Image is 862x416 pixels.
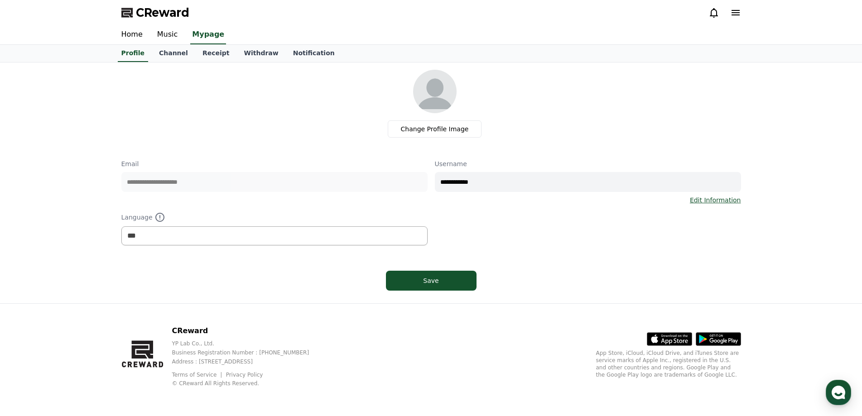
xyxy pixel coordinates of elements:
p: Business Registration Number : [PHONE_NUMBER] [172,349,323,356]
p: YP Lab Co., Ltd. [172,340,323,347]
a: Notification [286,45,342,62]
a: Withdraw [236,45,285,62]
a: Home [114,25,150,44]
p: Email [121,159,428,168]
p: Address : [STREET_ADDRESS] [172,358,323,365]
p: Language [121,212,428,223]
button: Save [386,271,477,291]
img: profile_image [413,70,457,113]
a: Receipt [195,45,237,62]
a: Edit Information [690,196,741,205]
a: CReward [121,5,189,20]
p: App Store, iCloud, iCloud Drive, and iTunes Store are service marks of Apple Inc., registered in ... [596,349,741,378]
p: CReward [172,325,323,336]
p: © CReward All Rights Reserved. [172,380,323,387]
a: Privacy Policy [226,372,263,378]
a: Music [150,25,185,44]
div: Save [404,276,458,285]
a: Profile [118,45,148,62]
p: Username [435,159,741,168]
a: Mypage [190,25,226,44]
label: Change Profile Image [388,120,482,138]
a: Terms of Service [172,372,223,378]
a: Channel [152,45,195,62]
span: CReward [136,5,189,20]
